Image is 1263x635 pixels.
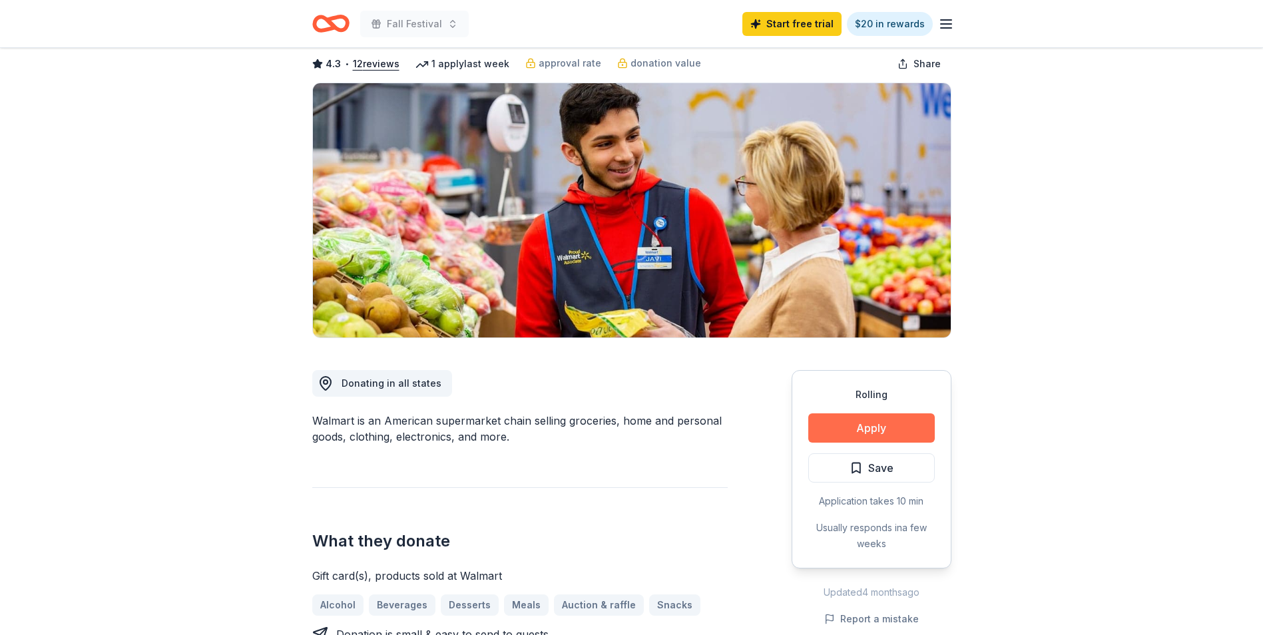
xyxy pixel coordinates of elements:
[792,584,951,600] div: Updated 4 months ago
[887,51,951,77] button: Share
[504,594,549,616] a: Meals
[824,611,919,627] button: Report a mistake
[344,59,349,69] span: •
[847,12,933,36] a: $20 in rewards
[808,520,935,552] div: Usually responds in a few weeks
[441,594,499,616] a: Desserts
[415,56,509,72] div: 1 apply last week
[312,413,728,445] div: Walmart is an American supermarket chain selling groceries, home and personal goods, clothing, el...
[369,594,435,616] a: Beverages
[554,594,644,616] a: Auction & raffle
[312,568,728,584] div: Gift card(s), products sold at Walmart
[631,55,701,71] span: donation value
[913,56,941,72] span: Share
[539,55,601,71] span: approval rate
[387,16,442,32] span: Fall Festival
[312,530,728,552] h2: What they donate
[525,55,601,71] a: approval rate
[868,459,893,477] span: Save
[808,453,935,483] button: Save
[313,83,951,337] img: Image for Walmart
[742,12,842,36] a: Start free trial
[326,56,341,72] span: 4.3
[342,377,441,389] span: Donating in all states
[353,56,399,72] button: 12reviews
[808,387,935,403] div: Rolling
[808,493,935,509] div: Application takes 10 min
[360,11,469,37] button: Fall Festival
[617,55,701,71] a: donation value
[312,8,350,39] a: Home
[312,594,364,616] a: Alcohol
[649,594,700,616] a: Snacks
[808,413,935,443] button: Apply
